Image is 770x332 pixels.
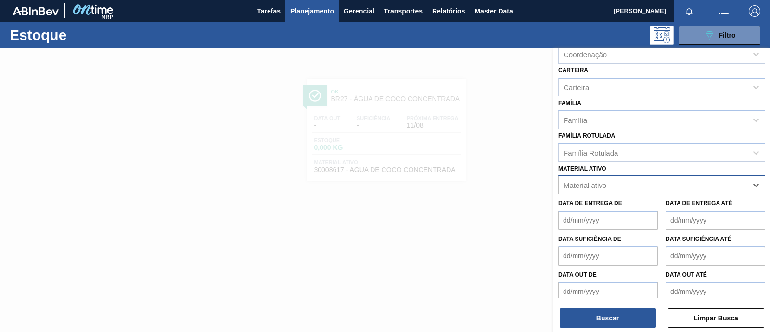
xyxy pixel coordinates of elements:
[432,5,465,17] span: Relatórios
[13,7,59,15] img: TNhmsLtSVTkK8tSr43FrP2fwEKptu5GPRR3wAAAABJRU5ErkJggg==
[257,5,281,17] span: Tarefas
[650,26,674,45] div: Pogramando: nenhum usuário selecionado
[558,246,658,266] input: dd/mm/yyyy
[558,100,581,106] label: Família
[666,282,765,301] input: dd/mm/yyyy
[719,31,736,39] span: Filtro
[749,5,760,17] img: Logout
[564,83,589,91] div: Carteira
[666,236,731,242] label: Data suficiência até
[344,5,374,17] span: Gerencial
[564,116,587,124] div: Família
[558,133,615,139] label: Família Rotulada
[674,4,705,18] button: Notificações
[558,165,606,172] label: Material ativo
[666,211,765,230] input: dd/mm/yyyy
[679,26,760,45] button: Filtro
[666,246,765,266] input: dd/mm/yyyy
[666,271,707,278] label: Data out até
[718,5,730,17] img: userActions
[558,211,658,230] input: dd/mm/yyyy
[564,51,607,59] div: Coordenação
[564,181,606,189] div: Material ativo
[10,29,149,40] h1: Estoque
[558,200,622,207] label: Data de Entrega de
[558,271,597,278] label: Data out de
[290,5,334,17] span: Planejamento
[384,5,423,17] span: Transportes
[666,200,732,207] label: Data de Entrega até
[558,236,621,242] label: Data suficiência de
[564,148,618,157] div: Família Rotulada
[558,282,658,301] input: dd/mm/yyyy
[475,5,513,17] span: Master Data
[558,67,588,74] label: Carteira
